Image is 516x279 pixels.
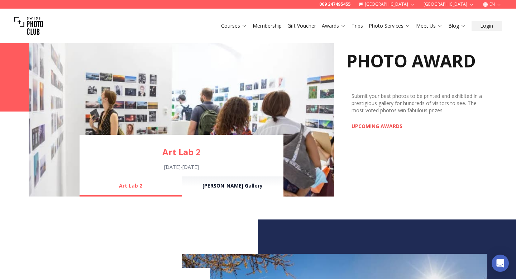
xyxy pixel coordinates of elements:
a: Meet Us [416,22,443,29]
font: Courses [221,22,240,29]
img: Learn Photography [29,27,334,197]
button: Membership [250,21,285,31]
img: Swiss photo club [14,11,43,40]
a: Art Lab 2 [80,146,283,158]
a: Courses [221,22,247,29]
button: [PERSON_NAME] Gallery [182,176,283,197]
font: UPCOMING AWARDS [352,123,402,129]
font: Submit your best photos to be printed and exhibited in a prestigious gallery for hundreds of visi... [352,93,482,114]
font: Art Lab 2 [162,146,201,158]
button: Courses [218,21,250,31]
font: [DATE] [182,164,199,170]
font: - [181,164,182,170]
button: Photo Services [366,21,413,31]
font: Photo Award [347,49,476,72]
font: Blog [448,22,459,29]
font: [GEOGRAPHIC_DATA] [365,1,408,7]
button: Trips [349,21,366,31]
a: Awards [322,22,346,29]
a: Photo Services [369,22,410,29]
a: UPCOMING AWARDS [352,123,402,130]
a: 069 247495455 [319,1,350,7]
button: Login [472,21,502,31]
button: Art Lab 2 [80,176,181,197]
button: Blog [445,21,469,31]
a: Gift Voucher [287,22,316,29]
font: [GEOGRAPHIC_DATA] [424,1,467,7]
font: Meet Us [416,22,436,29]
button: Gift Voucher [285,21,319,31]
font: Awards [322,22,339,29]
font: EN [489,1,495,7]
font: Art Lab 2 [119,182,142,189]
a: Blog [448,22,466,29]
a: Trips [352,22,363,29]
font: [DATE] [164,164,181,170]
font: [PERSON_NAME] Gallery [202,182,263,189]
a: Membership [253,22,282,29]
button: Meet Us [413,21,445,31]
button: Awards [319,21,349,31]
div: Open Intercom Messenger [492,255,509,272]
font: Login [480,22,493,29]
font: Photo Services [369,22,403,29]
